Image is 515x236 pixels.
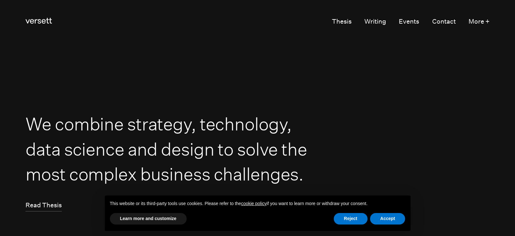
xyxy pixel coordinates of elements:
[100,190,416,236] div: Notice
[241,201,267,206] a: cookie policy
[432,16,456,28] a: Contact
[25,199,62,211] a: Read Thesis
[334,213,368,225] button: Reject
[399,16,419,28] a: Events
[105,195,411,212] div: This website or its third-party tools use cookies. Please refer to the if you want to learn more ...
[370,213,405,225] button: Accept
[25,111,312,187] h1: We combine strategy, technology, data science and design to solve the most complex business chall...
[332,16,352,28] a: Thesis
[469,16,490,28] button: More +
[110,213,187,225] button: Learn more and customize
[364,16,386,28] a: Writing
